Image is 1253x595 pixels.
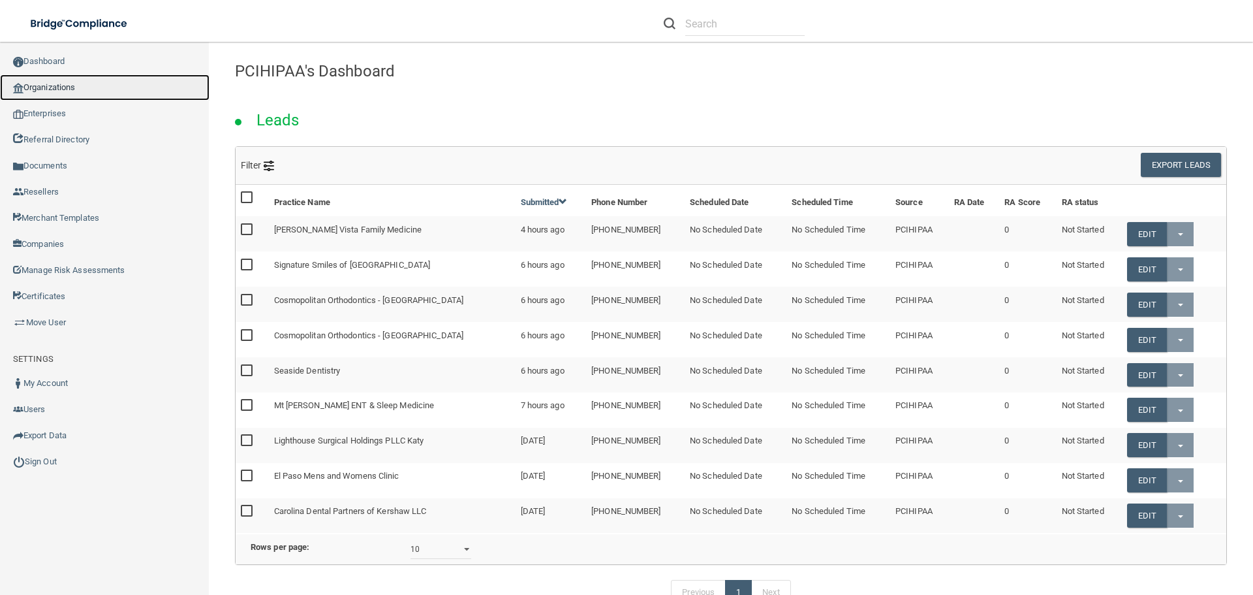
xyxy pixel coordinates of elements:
[685,393,786,428] td: No Scheduled Date
[269,322,516,357] td: Cosmopolitan Orthodontics - [GEOGRAPHIC_DATA]
[786,216,890,251] td: No Scheduled Time
[999,357,1056,393] td: 0
[999,287,1056,322] td: 0
[264,161,274,171] img: icon-filter@2x.21656d0b.png
[786,393,890,428] td: No Scheduled Time
[890,216,949,251] td: PCIHIPAA
[269,357,516,393] td: Seaside Dentistry
[13,456,25,468] img: ic_power_dark.7ecde6b1.png
[999,428,1056,463] td: 0
[235,63,1227,80] h4: PCIHIPAA's Dashboard
[1141,153,1221,177] button: Export Leads
[999,463,1056,498] td: 0
[586,322,685,357] td: [PHONE_NUMBER]
[890,287,949,322] td: PCIHIPAA
[786,322,890,357] td: No Scheduled Time
[1127,222,1167,246] a: Edit
[1057,393,1122,428] td: Not Started
[685,498,786,533] td: No Scheduled Date
[664,18,675,29] img: ic-search.3b580494.png
[999,251,1056,287] td: 0
[685,322,786,357] td: No Scheduled Date
[1057,251,1122,287] td: Not Started
[890,463,949,498] td: PCIHIPAA
[251,542,309,552] b: Rows per page:
[685,357,786,393] td: No Scheduled Date
[1127,257,1167,281] a: Edit
[1027,502,1237,555] iframe: Drift Widget Chat Controller
[685,428,786,463] td: No Scheduled Date
[516,498,587,533] td: [DATE]
[20,10,140,37] img: bridge_compliance_login_screen.278c3ca4.svg
[786,287,890,322] td: No Scheduled Time
[269,185,516,216] th: Practice Name
[890,498,949,533] td: PCIHIPAA
[241,160,274,170] span: Filter
[269,216,516,251] td: [PERSON_NAME] Vista Family Medicine
[949,185,999,216] th: RA Date
[586,287,685,322] td: [PHONE_NUMBER]
[1127,468,1167,492] a: Edit
[1127,328,1167,352] a: Edit
[13,404,23,415] img: icon-users.e205127d.png
[685,287,786,322] td: No Scheduled Date
[999,393,1056,428] td: 0
[521,197,568,207] a: Submitted
[1127,398,1167,422] a: Edit
[999,185,1056,216] th: RA Score
[685,216,786,251] td: No Scheduled Date
[586,463,685,498] td: [PHONE_NUMBER]
[13,378,23,389] img: ic_user_dark.df1a06c3.png
[1057,498,1122,533] td: Not Started
[13,83,23,93] img: organization-icon.f8decf85.png
[786,463,890,498] td: No Scheduled Time
[269,287,516,322] td: Cosmopolitan Orthodontics - [GEOGRAPHIC_DATA]
[516,393,587,428] td: 7 hours ago
[13,316,26,329] img: briefcase.64adab9b.png
[516,357,587,393] td: 6 hours ago
[890,428,949,463] td: PCIHIPAA
[786,185,890,216] th: Scheduled Time
[13,351,54,367] label: SETTINGS
[516,463,587,498] td: [DATE]
[269,463,516,498] td: El Paso Mens and Womens Clinic
[269,251,516,287] td: Signature Smiles of [GEOGRAPHIC_DATA]
[516,216,587,251] td: 4 hours ago
[243,102,313,138] h2: Leads
[586,498,685,533] td: [PHONE_NUMBER]
[786,357,890,393] td: No Scheduled Time
[1057,185,1122,216] th: RA status
[786,498,890,533] td: No Scheduled Time
[586,357,685,393] td: [PHONE_NUMBER]
[890,185,949,216] th: Source
[890,393,949,428] td: PCIHIPAA
[516,251,587,287] td: 6 hours ago
[890,357,949,393] td: PCIHIPAA
[1057,287,1122,322] td: Not Started
[516,428,587,463] td: [DATE]
[586,428,685,463] td: [PHONE_NUMBER]
[269,428,516,463] td: Lighthouse Surgical Holdings PLLC Katy
[1057,428,1122,463] td: Not Started
[999,216,1056,251] td: 0
[685,463,786,498] td: No Scheduled Date
[786,428,890,463] td: No Scheduled Time
[890,251,949,287] td: PCIHIPAA
[1057,322,1122,357] td: Not Started
[1057,463,1122,498] td: Not Started
[999,498,1056,533] td: 0
[786,251,890,287] td: No Scheduled Time
[13,57,23,67] img: ic_dashboard_dark.d01f4a41.png
[13,187,23,197] img: ic_reseller.de258add.png
[999,322,1056,357] td: 0
[269,498,516,533] td: Carolina Dental Partners of Kershaw LLC
[13,430,23,441] img: icon-export.b9366987.png
[1127,363,1167,387] a: Edit
[586,185,685,216] th: Phone Number
[13,110,23,119] img: enterprise.0d942306.png
[1127,293,1167,317] a: Edit
[516,287,587,322] td: 6 hours ago
[890,322,949,357] td: PCIHIPAA
[685,12,805,36] input: Search
[685,251,786,287] td: No Scheduled Date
